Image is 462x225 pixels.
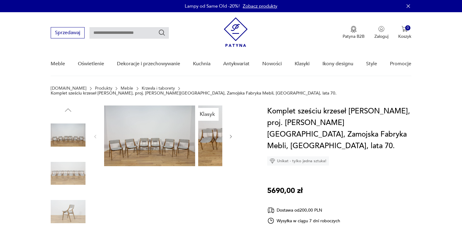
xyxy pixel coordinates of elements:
[343,26,365,39] a: Ikona medaluPatyna B2B
[270,158,275,164] img: Ikona diamentu
[51,118,85,152] img: Zdjęcie produktu Komplet sześciu krzeseł Skoczek, proj. J. Kędziorek, Zamojska Fabryka Mebli, Pol...
[351,26,357,33] img: Ikona medalu
[366,52,377,76] a: Style
[51,91,336,96] p: Komplet sześciu krzeseł [PERSON_NAME], proj. [PERSON_NAME][GEOGRAPHIC_DATA], Zamojska Fabryka Meb...
[142,86,175,91] a: Krzesła i taborety
[390,52,411,76] a: Promocje
[295,52,310,76] a: Klasyki
[51,156,85,191] img: Zdjęcie produktu Komplet sześciu krzeseł Skoczek, proj. J. Kędziorek, Zamojska Fabryka Mebli, Pol...
[267,185,303,197] p: 5690,00 zł
[262,52,282,76] a: Nowości
[398,34,411,39] p: Koszyk
[185,3,240,9] p: Lampy od Same Old -20%!
[51,27,85,38] button: Sprzedawaj
[267,217,340,224] div: Wysyłka w ciągu 7 dni roboczych
[224,17,248,47] img: Patyna - sklep z meblami i dekoracjami vintage
[51,86,86,91] a: [DOMAIN_NAME]
[343,34,365,39] p: Patyna B2B
[193,52,210,76] a: Kuchnia
[402,26,408,32] img: Ikona koszyka
[198,105,289,166] img: Zdjęcie produktu Komplet sześciu krzeseł Skoczek, proj. J. Kędziorek, Zamojska Fabryka Mebli, Pol...
[243,3,277,9] a: Zobacz produkty
[322,52,353,76] a: Ikony designu
[398,26,411,39] button: 0Koszyk
[378,26,384,32] img: Ikonka użytkownika
[78,52,104,76] a: Oświetlenie
[267,105,411,152] h1: Komplet sześciu krzeseł [PERSON_NAME], proj. [PERSON_NAME][GEOGRAPHIC_DATA], Zamojska Fabryka Meb...
[267,206,275,214] img: Ikona dostawy
[374,34,388,39] p: Zaloguj
[121,86,133,91] a: Meble
[343,26,365,39] button: Patyna B2B
[405,25,410,30] div: 0
[117,52,180,76] a: Dekoracje i przechowywanie
[267,156,329,166] div: Unikat - tylko jedna sztuka!
[95,86,112,91] a: Produkty
[223,52,249,76] a: Antykwariat
[51,52,65,76] a: Meble
[374,26,388,39] button: Zaloguj
[51,31,85,35] a: Sprzedawaj
[104,105,195,166] img: Zdjęcie produktu Komplet sześciu krzeseł Skoczek, proj. J. Kędziorek, Zamojska Fabryka Mebli, Pol...
[196,108,219,121] div: Klasyk
[158,29,166,36] button: Szukaj
[267,206,340,214] div: Dostawa od 200,00 PLN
